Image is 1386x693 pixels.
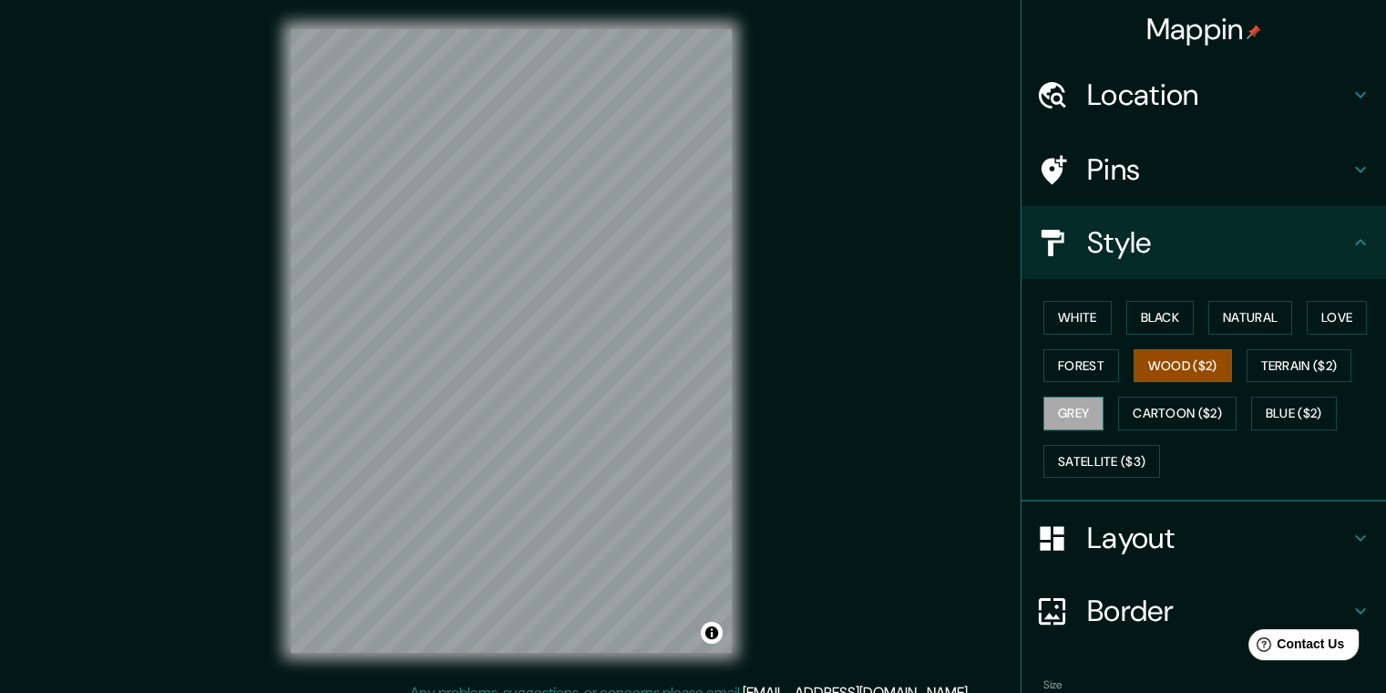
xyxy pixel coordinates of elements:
[1251,397,1337,430] button: Blue ($2)
[1022,502,1386,574] div: Layout
[1146,11,1262,47] h4: Mappin
[1022,574,1386,647] div: Border
[1087,224,1350,261] h4: Style
[1087,520,1350,556] h4: Layout
[1134,349,1232,383] button: Wood ($2)
[1126,301,1195,335] button: Black
[1043,677,1063,693] label: Size
[1087,593,1350,629] h4: Border
[1118,397,1237,430] button: Cartoon ($2)
[1022,58,1386,131] div: Location
[1022,206,1386,279] div: Style
[1087,77,1350,113] h4: Location
[1043,349,1119,383] button: Forest
[1224,622,1366,673] iframe: Help widget launcher
[1043,301,1112,335] button: White
[1247,25,1261,39] img: pin-icon.png
[1022,133,1386,206] div: Pins
[291,29,732,653] canvas: Map
[1043,445,1160,479] button: Satellite ($3)
[1247,349,1352,383] button: Terrain ($2)
[701,622,723,644] button: Toggle attribution
[1307,301,1367,335] button: Love
[1208,301,1292,335] button: Natural
[1087,151,1350,188] h4: Pins
[1043,397,1104,430] button: Grey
